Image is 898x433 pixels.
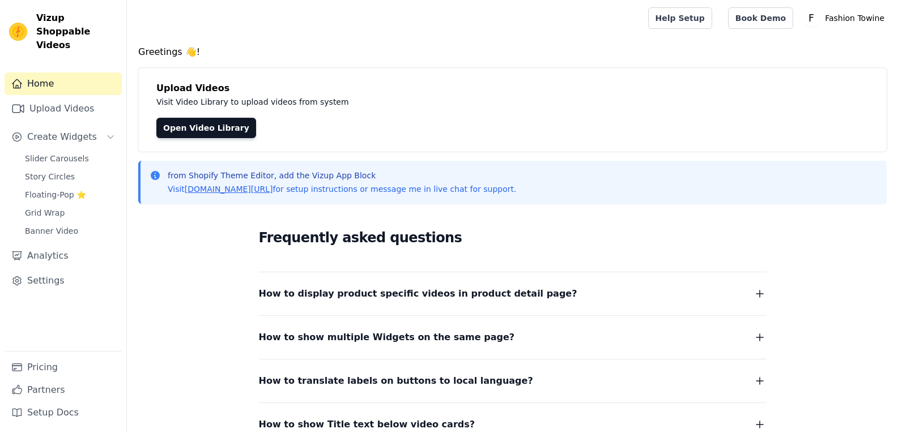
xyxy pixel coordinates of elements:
h2: Frequently asked questions [259,226,767,249]
a: Floating-Pop ⭐ [18,187,122,203]
a: Grid Wrap [18,205,122,221]
h4: Upload Videos [156,82,869,95]
a: Home [5,72,122,95]
a: Help Setup [648,7,712,29]
a: Partners [5,379,122,401]
span: Floating-Pop ⭐ [25,189,86,200]
span: Create Widgets [27,130,97,144]
span: Vizup Shoppable Videos [36,11,117,52]
a: Setup Docs [5,401,122,424]
button: How to translate labels on buttons to local language? [259,373,767,389]
a: Pricing [5,356,122,379]
button: How to show Title text below video cards? [259,417,767,432]
span: Story Circles [25,171,75,182]
span: How to show Title text below video cards? [259,417,475,432]
a: Upload Videos [5,97,122,120]
h4: Greetings 👋! [138,45,887,59]
span: Slider Carousels [25,153,89,164]
img: Vizup [9,23,27,41]
a: [DOMAIN_NAME][URL] [185,185,273,194]
span: Banner Video [25,225,78,237]
button: How to display product specific videos in product detail page? [259,286,767,302]
a: Slider Carousels [18,151,122,166]
a: Story Circles [18,169,122,185]
a: Banner Video [18,223,122,239]
p: Visit Video Library to upload videos from system [156,95,664,109]
p: Fashion Towine [820,8,889,28]
span: How to show multiple Widgets on the same page? [259,329,515,345]
p: from Shopify Theme Editor, add the Vizup App Block [168,170,516,181]
button: F Fashion Towine [802,8,889,28]
span: How to display product specific videos in product detail page? [259,286,577,302]
a: Open Video Library [156,118,256,138]
a: Analytics [5,245,122,267]
a: Settings [5,269,122,292]
button: How to show multiple Widgets on the same page? [259,329,767,345]
span: How to translate labels on buttons to local language? [259,373,533,389]
span: Grid Wrap [25,207,65,218]
a: Book Demo [728,7,793,29]
text: F [808,12,814,24]
p: Visit for setup instructions or message me in live chat for support. [168,183,516,195]
button: Create Widgets [5,126,122,148]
